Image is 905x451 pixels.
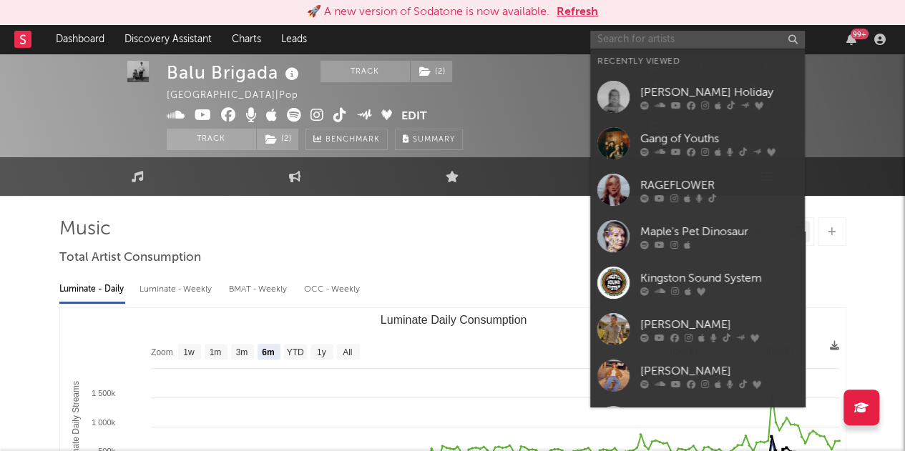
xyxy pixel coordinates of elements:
text: 1 500k [91,389,115,397]
button: (2) [257,129,298,150]
button: 99+ [846,34,856,45]
button: Track [167,129,256,150]
a: Charts [222,25,271,54]
text: 1y [316,347,326,357]
span: Total Artist Consumption [59,249,201,267]
span: ( 2 ) [256,129,299,150]
a: Gang of Youths [590,120,805,167]
a: [PERSON_NAME] Holiday [590,74,805,120]
div: [GEOGRAPHIC_DATA] | Pop [167,87,315,104]
a: [PERSON_NAME] [590,306,805,352]
div: Luminate - Weekly [140,277,215,302]
button: Summary [395,129,463,150]
div: 99 + [851,29,869,39]
a: Benchmark [305,129,388,150]
text: 1m [209,347,221,357]
text: All [343,347,352,357]
a: Maple's Pet Dinosaur [590,213,805,259]
div: Maple's Pet Dinosaur [640,223,798,240]
span: ( 2 ) [410,61,453,82]
a: Leads [271,25,317,54]
button: Refresh [557,4,598,21]
div: RAGEFLOWER [640,177,798,194]
div: Balu Brigada [167,61,303,84]
button: (2) [411,61,452,82]
a: KAHUKX [590,399,805,445]
span: Summary [413,136,455,144]
text: 1 000k [91,418,115,427]
text: Zoom [151,347,173,357]
div: Recently Viewed [597,53,798,70]
a: Kingston Sound System [590,259,805,306]
a: Dashboard [46,25,114,54]
div: OCC - Weekly [304,277,361,302]
input: Search for artists [590,31,805,49]
text: 1w [183,347,195,357]
div: Gang of Youths [640,130,798,147]
a: [PERSON_NAME] [590,352,805,399]
text: YTD [286,347,303,357]
div: Luminate - Daily [59,277,125,302]
button: Track [321,61,410,82]
text: 6m [262,347,274,357]
button: Edit [401,108,427,126]
text: 3m [235,347,248,357]
div: 🚀 A new version of Sodatone is now available. [307,4,549,21]
div: BMAT - Weekly [229,277,290,302]
div: [PERSON_NAME] [640,316,798,333]
text: Luminate Daily Consumption [380,314,527,326]
span: Benchmark [326,132,380,149]
div: [PERSON_NAME] [640,362,798,380]
div: [PERSON_NAME] Holiday [640,84,798,101]
div: Kingston Sound System [640,269,798,287]
a: RAGEFLOWER [590,167,805,213]
a: Discovery Assistant [114,25,222,54]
